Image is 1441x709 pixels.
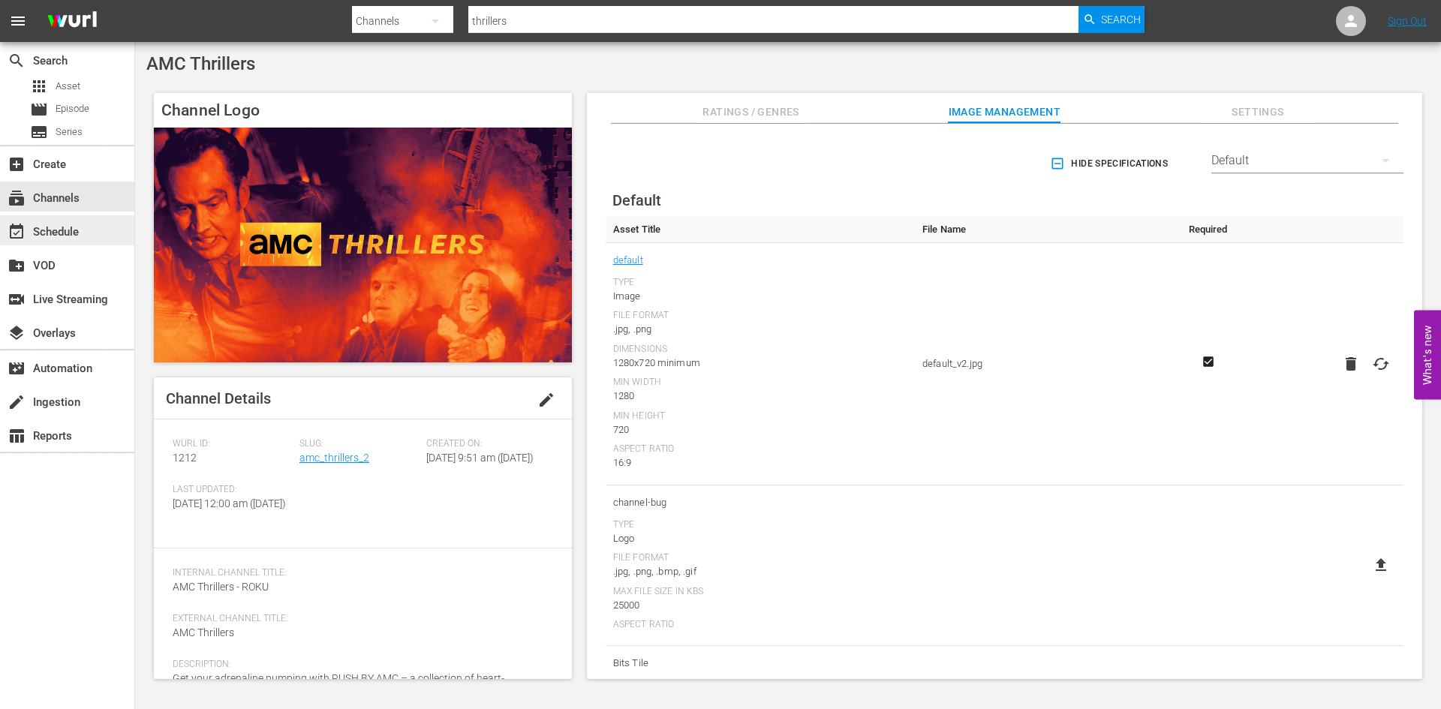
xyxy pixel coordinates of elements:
[173,452,197,464] span: 1212
[915,243,1175,485] td: default_v2.jpg
[613,586,907,598] div: Max File Size In Kbs
[613,356,907,371] div: 1280x720 minimum
[8,324,26,342] span: Overlays
[8,393,26,411] span: Ingestion
[1175,216,1241,243] th: Required
[613,619,907,631] div: Aspect Ratio
[1211,140,1403,182] div: Default
[613,552,907,564] div: File Format
[613,277,907,289] div: Type
[1078,6,1145,33] button: Search
[1202,103,1314,122] span: Settings
[30,101,48,119] span: Episode
[8,359,26,377] span: Automation
[173,626,234,638] span: AMC Thrillers
[613,322,907,337] div: .jpg, .png
[613,344,907,356] div: Dimensions
[695,103,808,122] span: Ratings / Genres
[613,653,907,673] span: Bits Tile
[613,422,907,437] div: 720
[8,223,26,241] span: Schedule
[166,389,271,407] span: Channel Details
[56,101,89,116] span: Episode
[613,389,907,404] div: 1280
[8,52,26,70] span: Search
[173,672,504,700] span: Get your adrenaline pumping with RUSH BY AMC – a collection of heart-pounding action/thrillers th...
[613,377,907,389] div: Min Width
[299,452,369,464] a: amc_thrillers_2
[154,128,572,362] img: AMC Thrillers
[56,79,80,94] span: Asset
[56,125,83,140] span: Series
[154,93,572,128] h4: Channel Logo
[606,216,915,243] th: Asset Title
[613,493,907,512] span: channel-bug
[613,310,907,322] div: File Format
[1047,143,1174,185] button: Hide Specifications
[1414,310,1441,399] button: Open Feedback Widget
[173,567,546,579] span: Internal Channel Title:
[537,391,555,409] span: edit
[30,77,48,95] span: Asset
[613,564,907,579] div: .jpg, .png, .bmp, .gif
[613,410,907,422] div: Min Height
[426,452,534,464] span: [DATE] 9:51 am ([DATE])
[1199,355,1217,368] svg: Required
[1053,156,1168,172] span: Hide Specifications
[173,484,292,496] span: Last Updated:
[613,598,907,613] div: 25000
[173,581,269,593] span: AMC Thrillers - ROKU
[613,519,907,531] div: Type
[426,438,546,450] span: Created On:
[36,4,108,39] img: ans4CAIJ8jUAAAAAAAAAAAAAAAAAAAAAAAAgQb4GAAAAAAAAAAAAAAAAAAAAAAAAJMjXAAAAAAAAAAAAAAAAAAAAAAAAgAT5G...
[173,659,546,671] span: Description:
[173,497,286,509] span: [DATE] 12:00 am ([DATE])
[8,290,26,308] span: Live Streaming
[9,12,27,30] span: menu
[948,103,1060,122] span: Image Management
[173,613,546,625] span: External Channel Title:
[528,382,564,418] button: edit
[173,438,292,450] span: Wurl ID:
[1388,15,1427,27] a: Sign Out
[613,455,907,470] div: 16:9
[915,216,1175,243] th: File Name
[613,443,907,455] div: Aspect Ratio
[8,427,26,445] span: Reports
[612,191,661,209] span: Default
[613,251,643,270] a: default
[613,289,907,304] div: Image
[30,123,48,141] span: Series
[146,53,255,74] span: AMC Thrillers
[613,531,907,546] div: Logo
[299,438,419,450] span: Slug:
[8,189,26,207] span: Channels
[8,155,26,173] span: Create
[1101,6,1141,33] span: Search
[8,257,26,275] span: VOD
